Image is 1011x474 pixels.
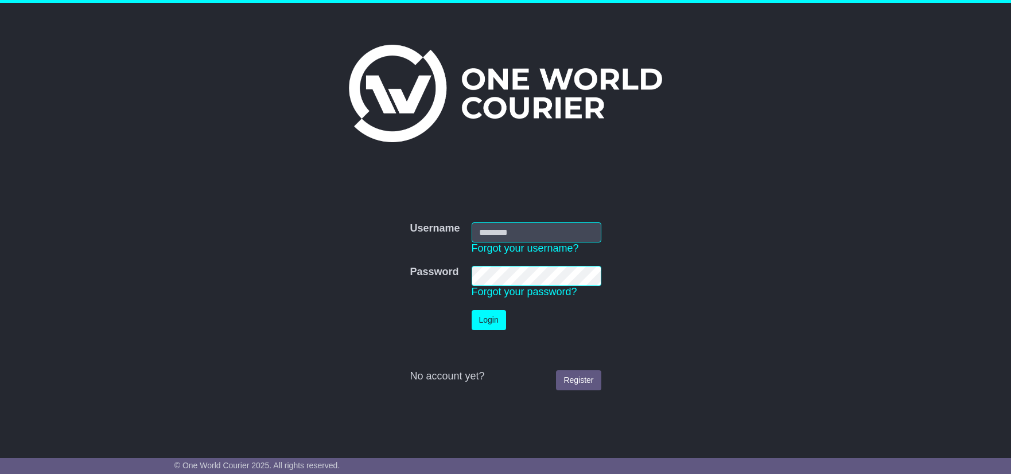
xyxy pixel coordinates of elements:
[410,370,601,383] div: No account yet?
[472,286,577,297] a: Forgot your password?
[472,310,506,330] button: Login
[556,370,601,390] a: Register
[174,461,340,470] span: © One World Courier 2025. All rights reserved.
[410,222,460,235] label: Username
[472,242,579,254] a: Forgot your username?
[410,266,458,279] label: Password
[349,45,662,142] img: One World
